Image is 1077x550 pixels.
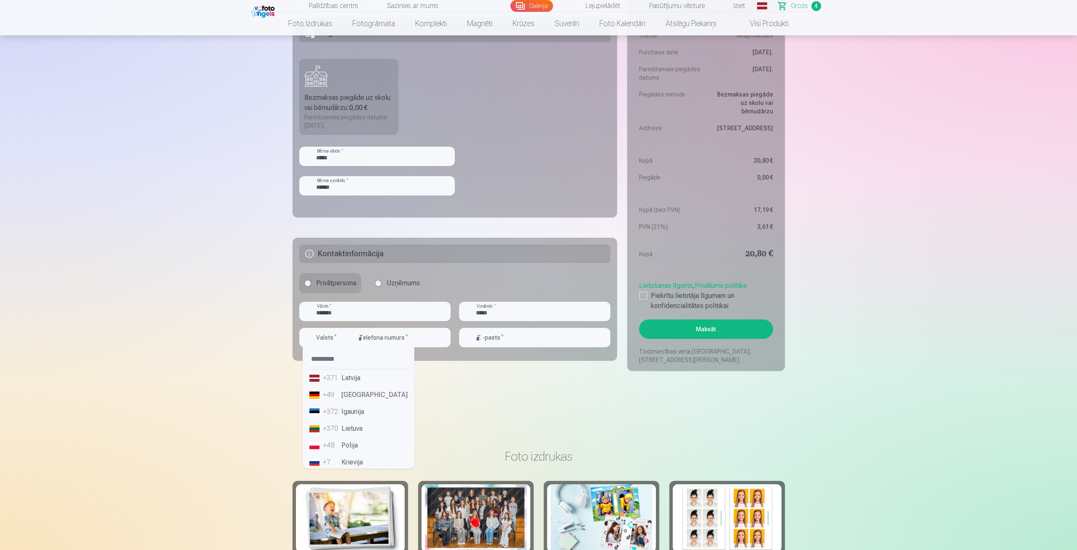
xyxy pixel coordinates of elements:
[710,124,773,132] dd: [STREET_ADDRESS]
[502,12,545,35] a: Krūzes
[710,156,773,165] dd: 20,80 €
[639,282,693,290] a: Lietošanas līgums
[639,277,773,311] div: ,
[639,48,702,56] dt: Purchase date
[639,291,773,311] label: Piekrītu lietotāja līgumam un konfidencialitātes politikai
[639,31,702,40] dt: Status
[639,173,702,182] dt: Piegāde
[304,113,394,130] div: Paredzamais piegādes datums [DATE].
[736,31,773,40] span: Neapmaksāts
[299,244,611,263] h5: Kontaktinformācija
[710,223,773,231] dd: 3,61 €
[639,90,702,115] dt: Piegādes metode
[710,173,773,182] dd: 0,00 €
[323,407,340,417] div: +372
[342,12,405,35] a: Fotogrāmata
[323,424,340,434] div: +370
[710,65,773,82] dd: [DATE].
[370,273,425,293] label: Uzņēmums
[349,104,368,112] b: 0,00 €
[405,12,457,35] a: Komplekti
[299,273,361,293] label: Privātpersona
[710,48,773,56] dd: [DATE].
[639,248,702,260] dt: Kopā
[655,12,726,35] a: Atslēgu piekariņi
[306,420,411,437] li: Lietuva
[299,449,778,464] h3: Foto izdrukas
[639,65,702,82] dt: Paredzamais piegādes datums
[791,1,808,11] span: Grozs
[306,454,411,471] li: Krievija
[639,347,773,364] p: Tirdzniecības vieta [GEOGRAPHIC_DATA], [STREET_ADDRESS][PERSON_NAME]
[278,12,342,35] a: Foto izdrukas
[639,156,702,165] dt: Kopā
[299,328,354,347] button: Valsts*
[323,457,340,467] div: +7
[304,93,394,113] div: Bezmaksas piegāde uz skolu vai bērnudārzu :
[545,12,589,35] a: Suvenīri
[710,248,773,260] dd: 20,80 €
[304,280,311,287] input: Privātpersona
[639,319,773,339] button: Maksāt
[811,1,821,11] span: 4
[639,124,702,132] dt: Address
[695,282,747,290] a: Privātuma politika
[323,390,340,400] div: +49
[323,373,340,383] div: +371
[375,280,381,287] input: Uzņēmums
[306,370,411,386] li: Latvija
[639,206,702,214] dt: Kopā (bez PVN)
[251,3,277,18] img: /fa1
[710,206,773,214] dd: 17,19 €
[639,223,702,231] dt: PVN (21%)
[313,333,340,342] label: Valsts
[726,12,799,35] a: Visi produkti
[710,90,773,115] dd: Bezmaksas piegāde uz skolu vai bērnudārzu
[306,386,411,403] li: [GEOGRAPHIC_DATA]
[306,437,411,454] li: Polija
[589,12,655,35] a: Foto kalendāri
[457,12,502,35] a: Magnēti
[306,403,411,420] li: Igaunija
[323,440,340,451] div: +48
